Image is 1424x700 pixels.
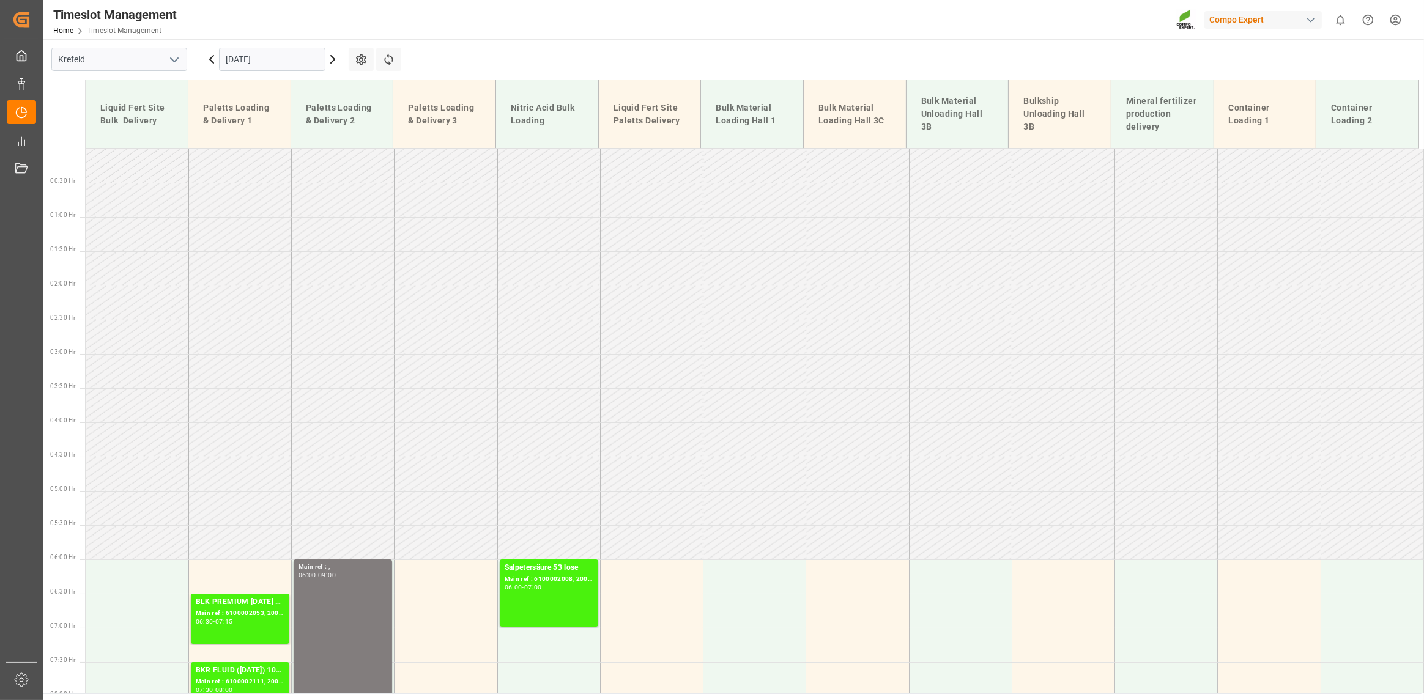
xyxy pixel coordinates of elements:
span: 08:00 Hr [50,691,75,698]
span: 06:30 Hr [50,588,75,595]
span: 06:00 Hr [50,554,75,561]
span: 01:00 Hr [50,212,75,218]
div: 07:30 [196,687,213,693]
div: 06:30 [196,619,213,624]
div: 07:15 [215,619,233,624]
div: Container Loading 2 [1326,97,1409,132]
span: 02:00 Hr [50,280,75,287]
span: 05:30 Hr [50,520,75,526]
img: Screenshot%202023-09-29%20at%2010.02.21.png_1712312052.png [1176,9,1196,31]
div: Main ref : 6100002053, 2000001243 [196,608,284,619]
span: 00:30 Hr [50,177,75,184]
div: Container Loading 1 [1224,97,1307,132]
div: 06:00 [299,572,316,578]
div: Nitric Acid Bulk Loading [506,97,588,132]
span: 03:00 Hr [50,348,75,355]
input: Type to search/select [51,48,187,71]
div: 06:00 [505,584,522,590]
button: show 0 new notifications [1327,6,1354,34]
span: 02:30 Hr [50,314,75,321]
span: 07:00 Hr [50,622,75,629]
span: 04:30 Hr [50,451,75,458]
button: open menu [165,50,183,69]
div: Timeslot Management [53,6,177,24]
div: Paletts Loading & Delivery 2 [301,97,384,132]
div: BKR FLUID ([DATE]) 10L (x60) DE,EN [196,665,284,677]
div: Bulkship Unloading Hall 3B [1018,90,1101,138]
div: Main ref : , [299,562,387,572]
div: Main ref : 6100002008, 2000001540 [505,574,593,584]
div: Salpetersäure 53 lose [505,562,593,574]
div: Paletts Loading & Delivery 3 [403,97,486,132]
div: - [522,584,524,590]
div: Liquid Fert Site Bulk Delivery [95,97,178,132]
button: Compo Expert [1204,8,1327,31]
div: BLK PREMIUM [DATE] 25kg(x40)D,EN,PL,FNL [196,596,284,608]
span: 05:00 Hr [50,485,75,492]
div: Mineral fertilizer production delivery [1121,90,1204,138]
a: Home [53,26,73,35]
span: 01:30 Hr [50,246,75,252]
div: Liquid Fert Site Paletts Delivery [609,97,691,132]
div: - [316,572,318,578]
div: Compo Expert [1204,11,1322,29]
div: - [213,687,215,693]
span: 07:30 Hr [50,657,75,663]
button: Help Center [1354,6,1382,34]
div: Paletts Loading & Delivery 1 [198,97,281,132]
div: 09:00 [318,572,336,578]
span: 04:00 Hr [50,417,75,424]
div: Bulk Material Loading Hall 3C [814,97,896,132]
input: DD.MM.YYYY [219,48,325,71]
div: - [213,619,215,624]
div: 07:00 [524,584,542,590]
div: Main ref : 6100002111, 2000001641 [196,677,284,687]
span: 03:30 Hr [50,383,75,389]
div: Bulk Material Unloading Hall 3B [916,90,999,138]
div: 08:00 [215,687,233,693]
div: Bulk Material Loading Hall 1 [711,97,793,132]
